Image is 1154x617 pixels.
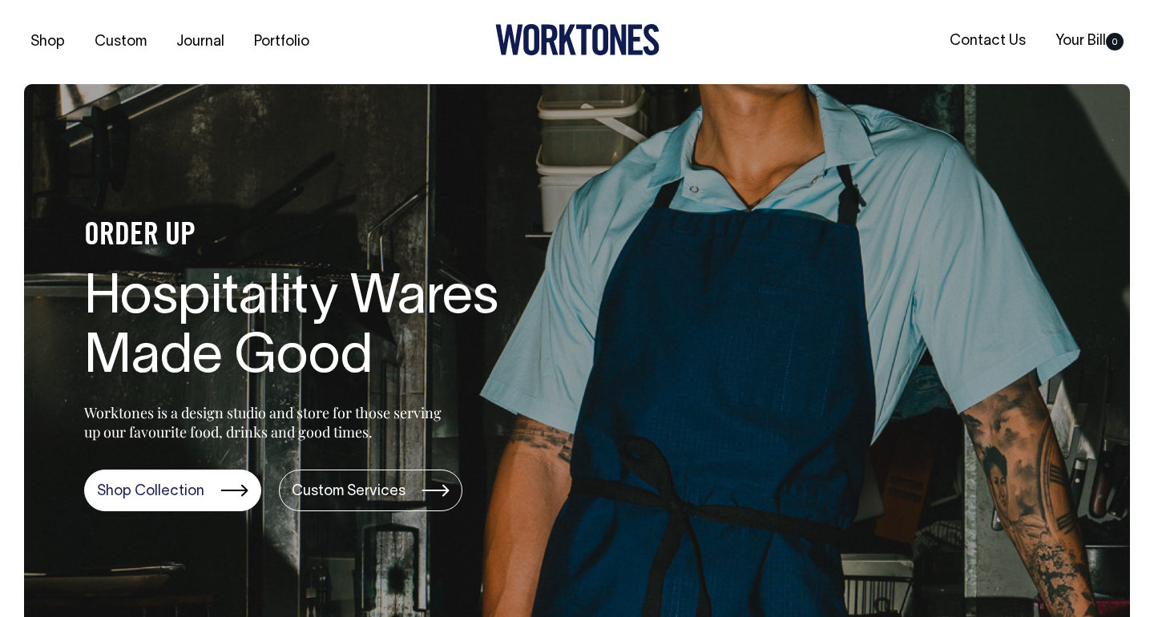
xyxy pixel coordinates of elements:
a: Contact Us [943,28,1032,54]
p: Worktones is a design studio and store for those serving up our favourite food, drinks and good t... [84,403,449,442]
h4: ORDER UP [84,220,597,253]
h1: Hospitality Wares Made Good [84,269,597,389]
a: Journal [170,29,231,55]
a: Portfolio [248,29,316,55]
a: Shop [24,29,71,55]
span: 0 [1106,33,1124,50]
a: Custom [88,29,153,55]
a: Your Bill0 [1049,28,1130,54]
a: Shop Collection [84,470,261,511]
a: Custom Services [279,470,462,511]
